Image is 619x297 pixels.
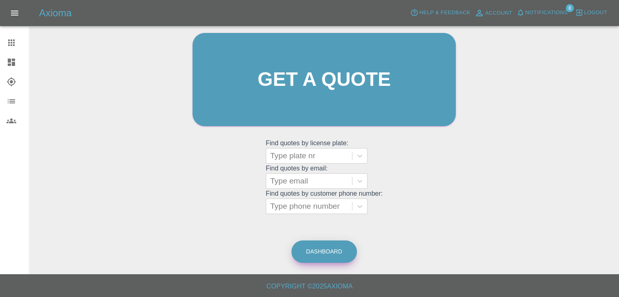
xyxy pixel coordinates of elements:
a: Account [472,7,514,20]
button: Notifications [514,7,570,19]
a: Dashboard [291,240,357,263]
button: Logout [573,7,609,19]
grid: Find quotes by license plate: [266,140,383,164]
span: Notifications [525,8,568,17]
grid: Find quotes by email: [266,165,383,189]
span: Account [485,9,512,18]
span: Help & Feedback [419,8,470,17]
a: Get a quote [192,33,456,126]
span: 8 [566,4,574,12]
span: Logout [584,8,607,17]
h5: Axioma [39,7,72,20]
button: Help & Feedback [408,7,472,19]
button: Open drawer [5,3,24,23]
grid: Find quotes by customer phone number: [266,190,383,214]
h6: Copyright © 2025 Axioma [7,281,612,292]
